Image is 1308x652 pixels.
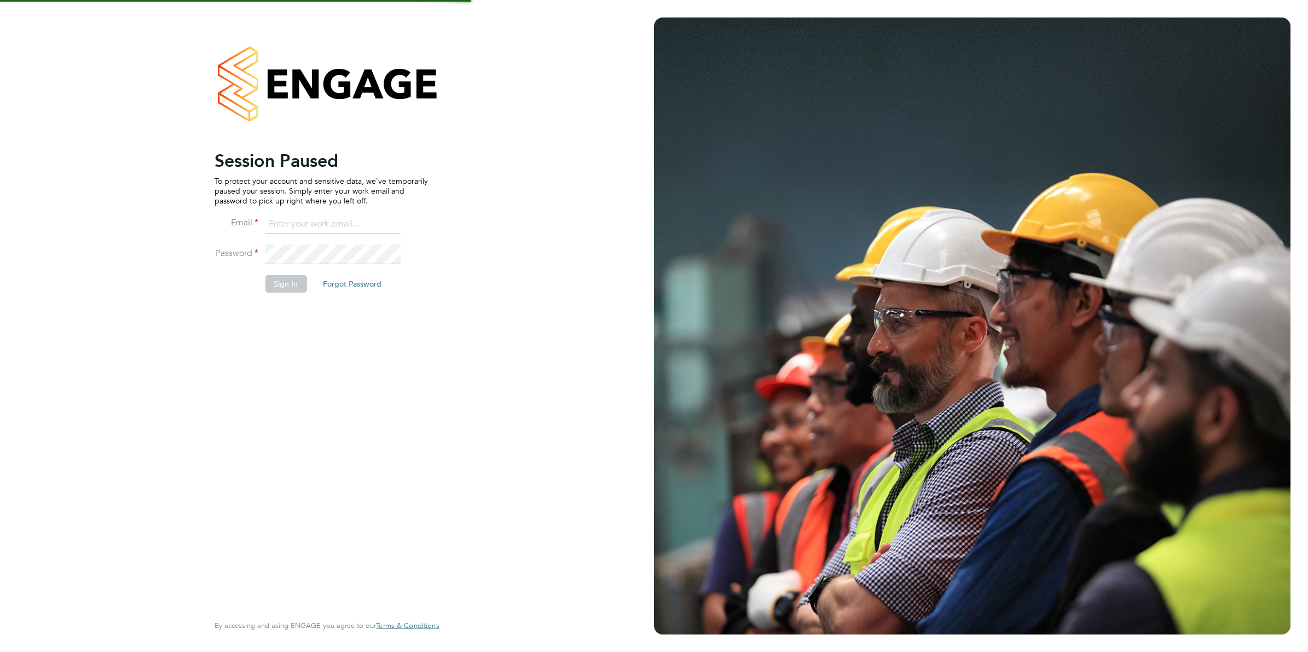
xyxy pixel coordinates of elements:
a: Terms & Conditions [376,621,439,630]
span: Terms & Conditions [376,621,439,630]
h2: Session Paused [215,150,428,172]
label: Email [215,217,258,229]
input: Enter your work email... [265,214,400,234]
span: By accessing and using ENGAGE you agree to our [215,621,439,630]
p: To protect your account and sensitive data, we've temporarily paused your session. Simply enter y... [215,176,428,206]
label: Password [215,248,258,259]
button: Forgot Password [314,275,390,293]
button: Sign In [265,275,306,293]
